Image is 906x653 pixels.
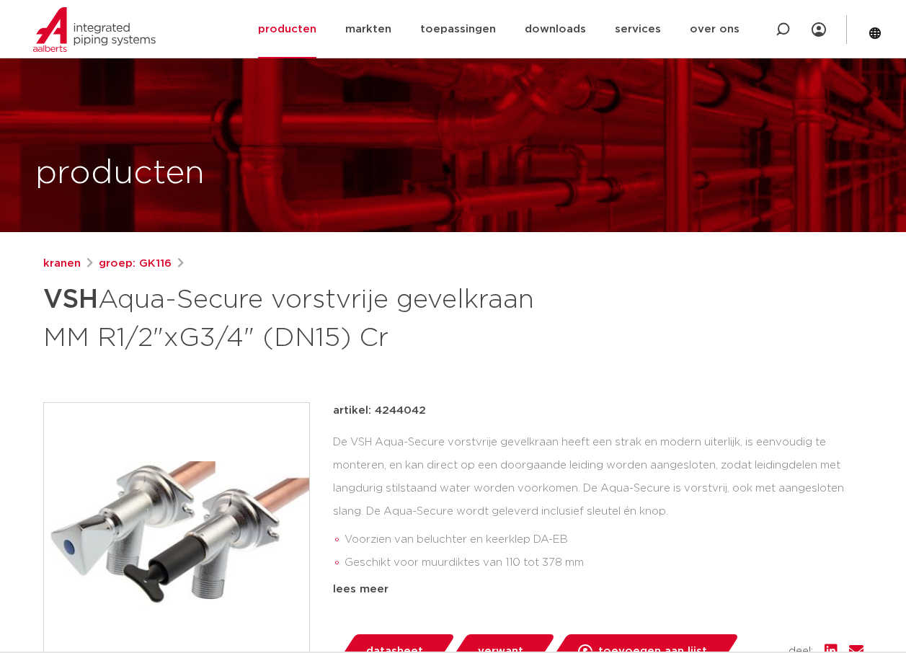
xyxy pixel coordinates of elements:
[333,431,863,575] div: De VSH Aqua-Secure vorstvrije gevelkraan heeft een strak en modern uiterlijk, is eenvoudig te mon...
[43,278,585,356] h1: Aqua-Secure vorstvrije gevelkraan MM R1/2"xG3/4" (DN15) Cr
[345,528,863,551] li: Voorzien van beluchter en keerklep DA-EB
[43,287,98,313] strong: VSH
[333,402,426,419] p: artikel: 4244042
[333,581,863,598] div: lees meer
[43,255,81,272] a: kranen
[35,151,205,197] h1: producten
[99,255,172,272] a: groep: GK116
[345,551,863,574] li: Geschikt voor muurdiktes van 110 tot 378 mm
